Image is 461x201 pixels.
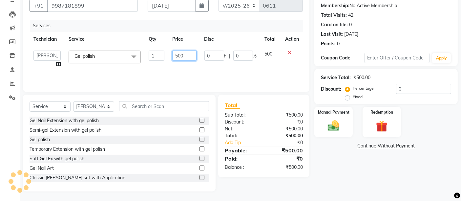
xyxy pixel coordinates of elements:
div: ₹500.00 [264,146,308,154]
div: Membership: [321,2,349,9]
div: Total Visits: [321,12,347,19]
div: ₹0 [271,139,308,146]
label: Redemption [370,109,393,115]
label: Percentage [353,85,374,91]
div: Gel Nail Art [30,165,54,172]
div: Balance : [220,164,264,171]
div: Points: [321,40,336,47]
div: ₹500.00 [264,125,308,132]
div: 0 [349,21,352,28]
img: _gift.svg [372,119,391,134]
button: Apply [432,53,451,63]
th: Service [65,32,145,47]
span: Total [225,102,240,109]
a: Add Tip [220,139,271,146]
div: Total: [220,132,264,139]
div: Semi-gel Extension with gel polish [30,127,101,134]
div: Gel polish [30,136,50,143]
div: Service Total: [321,74,351,81]
a: Continue Without Payment [316,143,456,149]
div: Soft Gel Ex with gel polish [30,155,84,162]
span: | [229,53,231,59]
div: Paid: [220,155,264,163]
th: Total [261,32,282,47]
input: Enter Offer / Coupon Code [365,53,430,63]
label: Manual Payment [318,109,349,115]
div: Classic [PERSON_NAME] set with Application [30,174,125,181]
div: ₹500.00 [264,112,308,119]
a: x [95,53,98,59]
div: [DATE] [344,31,358,38]
th: Price [168,32,200,47]
div: ₹500.00 [353,74,370,81]
div: 42 [348,12,353,19]
div: Sub Total: [220,112,264,119]
div: Services [30,20,308,32]
th: Action [281,32,303,47]
span: 500 [265,51,273,57]
span: Gel polish [74,53,95,59]
div: Discount: [321,86,341,93]
div: Coupon Code [321,55,364,61]
div: Payable: [220,146,264,154]
span: F [224,53,227,59]
th: Disc [200,32,261,47]
div: Gel Nail Extension with gel polish [30,117,99,124]
div: Net: [220,125,264,132]
label: Fixed [353,94,363,100]
div: Temporary Extension with gel polish [30,146,105,153]
div: Card on file: [321,21,348,28]
div: ₹0 [264,119,308,125]
div: ₹0 [264,155,308,163]
div: ₹500.00 [264,132,308,139]
div: Last Visit: [321,31,343,38]
th: Qty [145,32,169,47]
span: % [253,53,257,59]
div: ₹500.00 [264,164,308,171]
div: Discount: [220,119,264,125]
th: Technician [30,32,65,47]
img: _cash.svg [324,119,343,133]
input: Search or Scan [119,101,209,111]
div: 0 [337,40,340,47]
div: No Active Membership [321,2,451,9]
